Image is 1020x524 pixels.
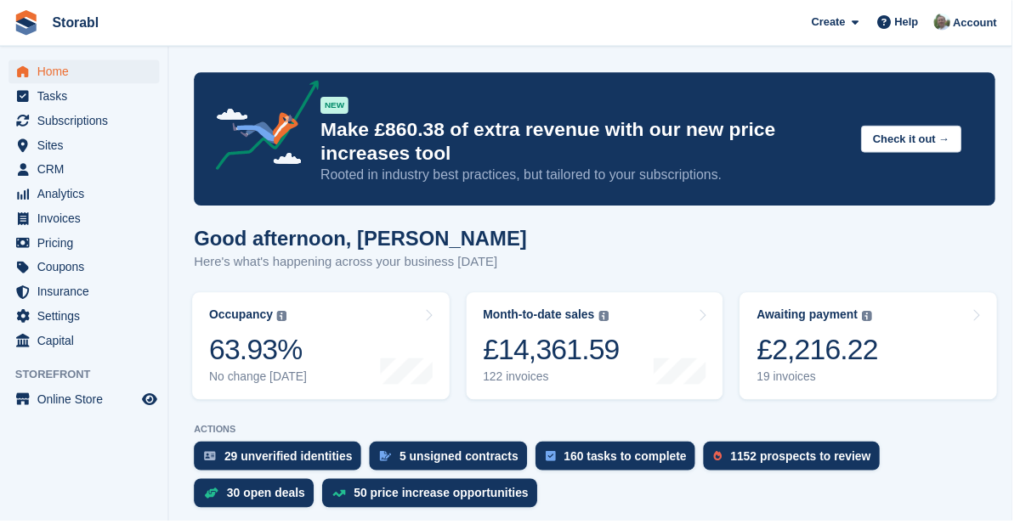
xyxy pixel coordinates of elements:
div: Month-to-date sales [487,310,599,324]
a: Occupancy 63.93% No change [DATE] [194,295,453,403]
a: menu [8,307,161,330]
a: 29 unverified identities [195,445,372,482]
button: Check it out → [868,127,969,155]
span: Online Store [37,391,139,414]
span: Sites [37,134,139,158]
div: NEW [323,98,351,115]
h1: Good afternoon, [PERSON_NAME] [195,228,531,251]
div: 19 invoices [762,373,885,387]
img: price_increase_opportunities-93ffe204e8149a01c8c9dc8f82e8f89637d9d84a8eef4429ea346261dce0b2c0.svg [335,493,348,501]
span: Analytics [37,183,139,207]
img: icon-info-grey-7440780725fd019a000dd9b08b2336e03edf1995a4989e88bcd33f0948082b44.svg [279,313,289,324]
a: 160 tasks to complete [540,445,710,482]
a: 5 unsigned contracts [372,445,540,482]
a: menu [8,331,161,355]
div: 50 price increase opportunities [357,490,533,504]
div: 160 tasks to complete [569,453,693,466]
div: 1152 prospects to review [736,453,878,466]
img: verify_identity-adf6edd0f0f0b5bbfe63781bf79b02c33cf7c696d77639b501bdc392416b5a36.svg [206,454,218,465]
a: menu [8,134,161,158]
span: Subscriptions [37,110,139,133]
div: £14,361.59 [487,335,625,369]
span: Account [960,14,1005,31]
a: Month-to-date sales £14,361.59 122 invoices [470,295,729,403]
img: prospect-51fa495bee0391a8d652442698ab0144808aea92771e9ea1ae160a38d050c398.svg [719,454,728,465]
a: menu [8,183,161,207]
p: Here's what's happening across your business [DATE] [195,254,531,273]
a: menu [8,159,161,183]
span: Pricing [37,233,139,256]
a: 30 open deals [195,482,325,520]
div: Occupancy [211,310,275,324]
p: Make £860.38 of extra revenue with our new price increases tool [323,118,854,167]
img: Peter Moxon [941,14,958,31]
span: Insurance [37,282,139,306]
img: icon-info-grey-7440780725fd019a000dd9b08b2336e03edf1995a4989e88bcd33f0948082b44.svg [603,313,614,324]
p: Rooted in industry best practices, but tailored to your subscriptions. [323,167,854,186]
a: Awaiting payment £2,216.22 19 invoices [745,295,1005,403]
span: Coupons [37,257,139,281]
img: deal-1b604bf984904fb50ccaf53a9ad4b4a5d6e5aea283cecdc64d6e3604feb123c2.svg [206,491,220,503]
div: 29 unverified identities [226,453,355,466]
a: menu [8,282,161,306]
a: menu [8,257,161,281]
span: Home [37,60,139,84]
p: ACTIONS [195,427,1003,438]
div: 122 invoices [487,373,625,387]
img: price-adjustments-announcement-icon-8257ccfd72463d97f412b2fc003d46551f7dbcb40ab6d574587a9cd5c0d94... [203,81,322,177]
img: task-75834270c22a3079a89374b754ae025e5fb1db73e45f91037f5363f120a921f8.svg [550,454,560,465]
img: contract_signature_icon-13c848040528278c33f63329250d36e43548de30e8caae1d1a13099fd9432cc5.svg [382,454,394,465]
a: menu [8,60,161,84]
span: CRM [37,159,139,183]
a: menu [8,110,161,133]
div: £2,216.22 [762,335,885,369]
a: Storabl [46,8,106,37]
a: menu [8,85,161,109]
div: Awaiting payment [762,310,864,324]
div: 63.93% [211,335,309,369]
span: Tasks [37,85,139,109]
img: icon-info-grey-7440780725fd019a000dd9b08b2336e03edf1995a4989e88bcd33f0948082b44.svg [869,313,879,324]
span: Capital [37,331,139,355]
a: menu [8,233,161,256]
div: 5 unsigned contracts [403,453,523,466]
span: Settings [37,307,139,330]
span: Invoices [37,208,139,232]
a: 50 price increase opportunities [325,482,550,520]
div: 30 open deals [229,490,308,504]
div: No change [DATE] [211,373,309,387]
a: 1152 prospects to review [709,445,895,482]
img: stora-icon-8386f47178a22dfd0bd8f6a31ec36ba5ce8667c1dd55bd0f319d3a0aa187defe.svg [14,10,39,36]
span: Create [818,14,852,31]
a: Preview store [140,392,161,413]
span: Storefront [15,369,169,386]
a: menu [8,391,161,414]
span: Help [902,14,926,31]
a: menu [8,208,161,232]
